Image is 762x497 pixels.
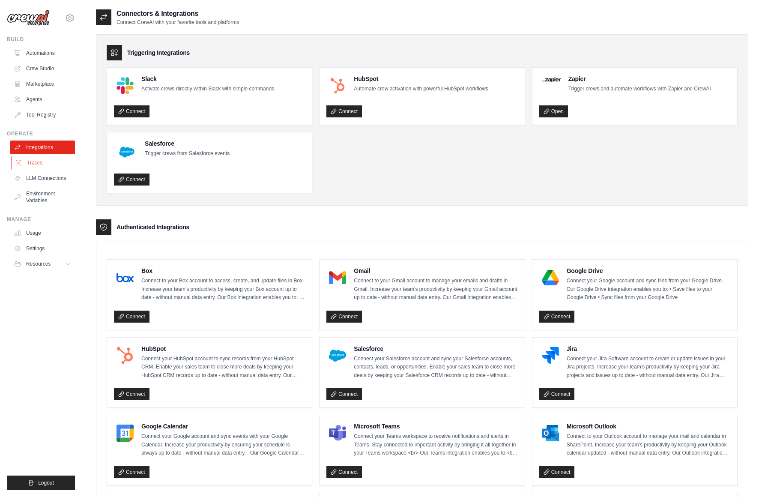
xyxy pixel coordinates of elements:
p: Automate crew activation with powerful HubSpot workflows [354,85,488,93]
img: Salesforce Logo [329,347,346,364]
a: Automations [10,46,75,60]
span: Resources [26,260,51,267]
p: Connect to your Outlook account to manage your mail and calendar in SharePoint. Increase your tea... [567,432,730,458]
h4: Microsoft Outlook [567,422,730,431]
img: Jira Logo [542,347,559,364]
a: Settings [10,242,75,255]
p: Connect your Jira Software account to create or update issues in your Jira projects. Increase you... [567,355,730,380]
div: Operate [7,130,75,137]
p: Connect CrewAI with your favorite tools and platforms [117,19,239,26]
a: Agents [10,93,75,106]
a: Connect [539,466,575,478]
img: Slack Logo [117,77,134,94]
a: Connect [326,388,362,400]
div: Build [7,36,75,43]
img: Microsoft Outlook Logo [542,425,559,442]
img: Box Logo [117,269,134,286]
h4: Jira [567,344,730,353]
span: Logout [38,479,54,486]
p: Connect your Google account and sync files from your Google Drive. Our Google Drive integration e... [567,277,730,302]
p: Connect to your Box account to access, create, and update files in Box. Increase your team’s prod... [141,277,305,302]
a: Tool Registry [10,108,75,122]
img: HubSpot Logo [329,77,346,94]
a: Integrations [10,141,75,154]
a: Usage [10,226,75,240]
a: Traces [11,156,76,170]
a: Connect [539,311,575,323]
h4: Box [141,266,305,275]
p: Connect your Google account and sync events with your Google Calendar. Increase your productivity... [141,432,305,458]
p: Connect to your Gmail account to manage your emails and drafts in Gmail. Increase your team’s pro... [354,277,517,302]
h4: Google Drive [567,266,730,275]
img: Salesforce Logo [117,142,137,162]
a: Connect [114,311,149,323]
a: Connect [114,466,149,478]
a: Connect [326,466,362,478]
p: Trigger crews from Salesforce events [145,150,230,158]
a: Environment Variables [10,187,75,207]
a: LLM Connections [10,171,75,185]
p: Connect your Teams workspace to receive notifications and alerts in Teams. Stay connected to impo... [354,432,517,458]
h4: Microsoft Teams [354,422,517,431]
h4: HubSpot [354,75,488,83]
img: Gmail Logo [329,269,346,286]
img: Google Calendar Logo [117,425,134,442]
a: Connect [326,311,362,323]
div: Manage [7,216,75,223]
img: Google Drive Logo [542,269,559,286]
h4: Salesforce [145,139,230,148]
h3: Authenticated Integrations [117,223,189,231]
h2: Connectors & Integrations [117,9,239,19]
p: Connect your HubSpot account to sync records from your HubSpot CRM. Enable your sales team to clo... [141,355,305,380]
p: Activate crews directly within Slack with simple commands [141,85,274,93]
button: Resources [10,257,75,271]
img: HubSpot Logo [117,347,134,364]
p: Connect your Salesforce account and sync your Salesforce accounts, contacts, leads, or opportunit... [354,355,517,380]
img: Zapier Logo [542,77,561,82]
h4: HubSpot [141,344,305,353]
a: Connect [114,174,149,186]
h4: Google Calendar [141,422,305,431]
a: Crew Studio [10,62,75,75]
h4: Salesforce [354,344,517,353]
h4: Slack [141,75,274,83]
a: Open [539,105,568,117]
button: Logout [7,476,75,490]
a: Marketplace [10,77,75,91]
a: Connect [114,105,149,117]
h4: Gmail [354,266,517,275]
h4: Zapier [568,75,711,83]
a: Connect [539,388,575,400]
a: Connect [326,105,362,117]
h3: Triggering Integrations [127,48,190,57]
p: Trigger crews and automate workflows with Zapier and CrewAI [568,85,711,93]
img: Microsoft Teams Logo [329,425,346,442]
a: Connect [114,388,149,400]
img: Logo [7,10,50,26]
